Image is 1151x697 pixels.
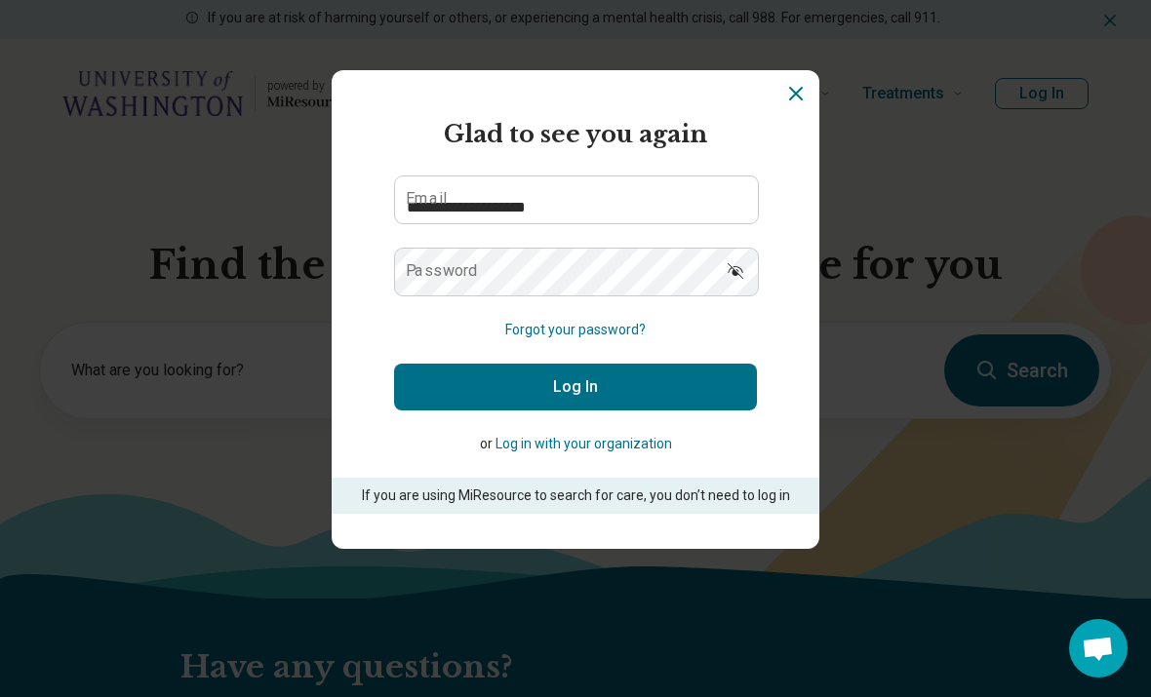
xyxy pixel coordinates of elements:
[332,70,819,549] section: Login Dialog
[406,191,447,207] label: Email
[496,434,672,454] button: Log in with your organization
[359,485,792,506] p: If you are using MiResource to search for care, you don’t need to log in
[394,364,757,410] button: Log In
[394,117,757,152] h2: Glad to see you again
[784,82,808,105] button: Dismiss
[406,263,478,279] label: Password
[394,434,757,454] p: or
[714,248,757,294] button: Show password
[505,320,646,340] button: Forgot your password?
